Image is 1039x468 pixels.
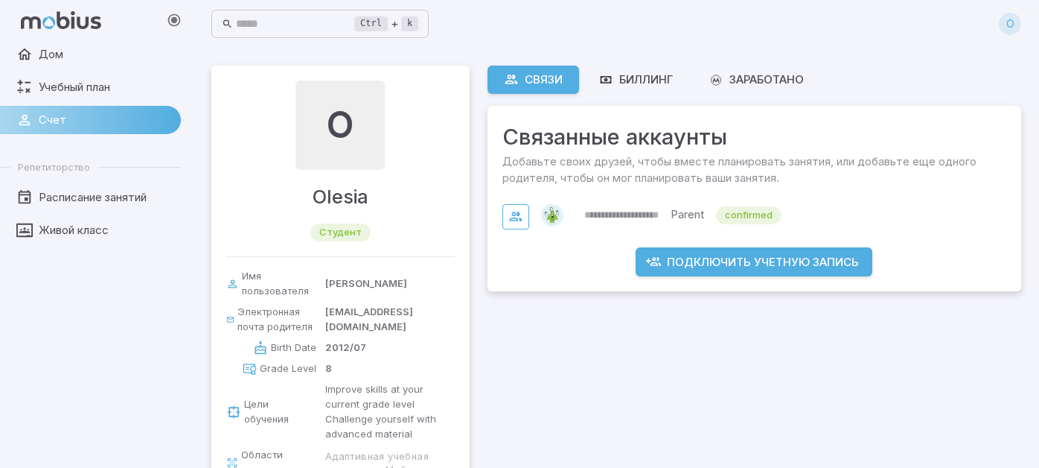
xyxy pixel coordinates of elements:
font: Живой класс [39,223,109,237]
font: Электронная почта родителя [237,306,313,332]
h4: Olesia [313,182,368,212]
kbd: Ctrl [354,16,388,31]
font: студент [319,226,362,238]
p: Birth Date [271,341,316,355]
button: View Connection [502,204,529,230]
p: Grade Level [260,361,316,376]
p: Parent [671,206,704,224]
font: Учебный план [39,80,110,94]
p: 2012/07 [325,341,366,355]
font: О [327,103,354,147]
font: Добавьте своих друзей, чтобы вместе планировать занятия, или добавьте еще одного родителя, чтобы ... [502,154,976,185]
font: Расписание занятий [39,190,147,204]
font: Биллинг [619,72,673,86]
font: О [1006,17,1014,30]
font: Репетиторство [18,161,90,173]
font: Связанные аккаунты [502,124,727,150]
font: Связи [525,72,563,86]
font: Заработано [729,72,804,86]
span: confirmed [716,208,781,223]
font: Цели обучения [244,398,289,425]
font: Имя пользователя [242,270,309,297]
kbd: k [401,16,418,31]
img: triangle.svg [541,204,563,227]
p: Improve skills at your current grade level [325,382,455,412]
p: 8 [325,361,332,376]
font: Подключить учетную запись [667,255,859,269]
font: [PERSON_NAME] [325,277,407,289]
button: Подключить учетную запись [636,247,872,276]
font: Дом [39,47,63,61]
p: [EMAIL_ADDRESS][DOMAIN_NAME] [325,305,455,335]
p: Challenge yourself with advanced material [325,412,455,442]
font: + [391,16,398,31]
font: Счет [39,113,66,127]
